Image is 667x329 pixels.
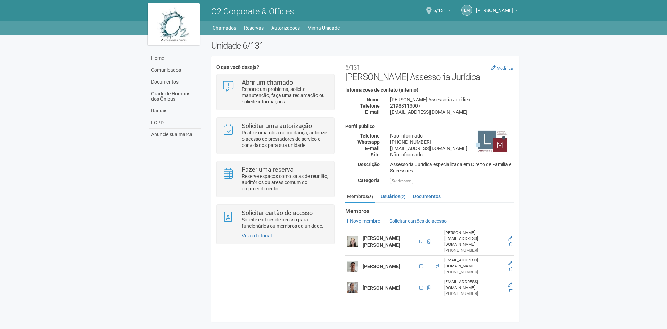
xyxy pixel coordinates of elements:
a: Grade de Horários dos Ônibus [149,88,201,105]
small: 6/131 [345,64,360,71]
div: 21988113007 [385,103,519,109]
h2: [PERSON_NAME] Assessoria Jurídica [345,61,514,82]
strong: Abrir um chamado [242,79,293,86]
div: [EMAIL_ADDRESS][DOMAIN_NAME] [444,279,503,291]
p: Solicite cartões de acesso para funcionários ou membros da unidade. [242,217,329,229]
div: [PHONE_NUMBER] [385,139,519,145]
span: O2 Corporate & Offices [211,7,294,16]
a: Documentos [411,191,443,202]
strong: Descrição [358,162,380,167]
a: Excluir membro [509,267,512,272]
strong: E-mail [365,109,380,115]
h4: O que você deseja? [216,65,334,70]
strong: E-mail [365,146,380,151]
div: [EMAIL_ADDRESS][DOMAIN_NAME] [385,145,519,151]
a: Solicitar uma autorização Realize uma obra ou mudança, autorize o acesso de prestadores de serviç... [222,123,329,148]
img: user.png [347,282,358,293]
a: [PERSON_NAME] [476,9,518,14]
strong: Solicitar uma autorização [242,122,312,130]
a: Modificar [491,65,514,71]
a: Membros(3) [345,191,375,203]
div: [PHONE_NUMBER] [444,269,503,275]
strong: Solicitar cartão de acesso [242,209,313,217]
small: (3) [368,194,373,199]
p: Reserve espaços como salas de reunião, auditórios ou áreas comum do empreendimento. [242,173,329,192]
strong: [PERSON_NAME] [PERSON_NAME] [363,235,400,248]
h4: Informações de contato (interno) [345,87,514,93]
h4: Perfil público [345,124,514,129]
span: Lana Martins [476,1,513,13]
img: logo.jpg [148,3,200,45]
div: [PHONE_NUMBER] [444,291,503,297]
span: 6/131 [433,1,446,13]
a: Solicitar cartões de acesso [385,218,447,224]
div: Não informado [385,151,519,158]
a: Abrir um chamado Reporte um problema, solicite manutenção, faça uma reclamação ou solicite inform... [222,79,329,105]
a: Veja o tutorial [242,233,272,238]
strong: [PERSON_NAME] [363,285,400,291]
a: Editar membro [508,282,512,287]
strong: Whatsapp [357,139,380,145]
img: user.png [347,261,358,272]
a: 6/131 [433,9,451,14]
small: (2) [400,194,405,199]
div: [EMAIL_ADDRESS][DOMAIN_NAME] [444,257,503,269]
strong: Membros [345,208,514,214]
div: [EMAIL_ADDRESS][DOMAIN_NAME] [385,109,519,115]
strong: Fazer uma reserva [242,166,294,173]
a: Ramais [149,105,201,117]
div: Advocacia [390,178,413,184]
a: LM [461,5,472,16]
a: Novo membro [345,218,380,224]
a: Solicitar cartão de acesso Solicite cartões de acesso para funcionários ou membros da unidade. [222,210,329,229]
a: Minha Unidade [307,23,340,33]
div: [PHONE_NUMBER] [444,248,503,253]
div: [PERSON_NAME] Assessoria Jurídica [385,96,519,103]
a: Fazer uma reserva Reserve espaços como salas de reunião, auditórios ou áreas comum do empreendime... [222,166,329,192]
small: Modificar [497,66,514,71]
a: Documentos [149,76,201,88]
a: Excluir membro [509,242,512,247]
strong: Categoria [358,178,380,183]
strong: [PERSON_NAME] [363,264,400,269]
strong: Site [371,152,380,157]
a: Usuários(2) [379,191,407,202]
p: Realize uma obra ou mudança, autorize o acesso de prestadores de serviço e convidados para sua un... [242,130,329,148]
a: Home [149,53,201,64]
a: LGPD [149,117,201,129]
div: Assessoria Jurídica especializada em Direito de Família e Sucessões [385,161,519,174]
a: Editar membro [508,261,512,266]
div: Não informado [385,133,519,139]
div: [PERSON_NAME][EMAIL_ADDRESS][DOMAIN_NAME] [444,230,503,248]
a: Reservas [244,23,264,33]
strong: Nome [367,97,380,102]
img: business.png [474,124,509,159]
p: Reporte um problema, solicite manutenção, faça uma reclamação ou solicite informações. [242,86,329,105]
a: Editar membro [508,236,512,241]
a: Autorizações [271,23,300,33]
a: Anuncie sua marca [149,129,201,140]
h2: Unidade 6/131 [211,40,519,51]
strong: Telefone [360,133,380,139]
a: Chamados [213,23,236,33]
a: Comunicados [149,64,201,76]
img: user.png [347,236,358,247]
strong: Telefone [360,103,380,109]
a: Excluir membro [509,288,512,293]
